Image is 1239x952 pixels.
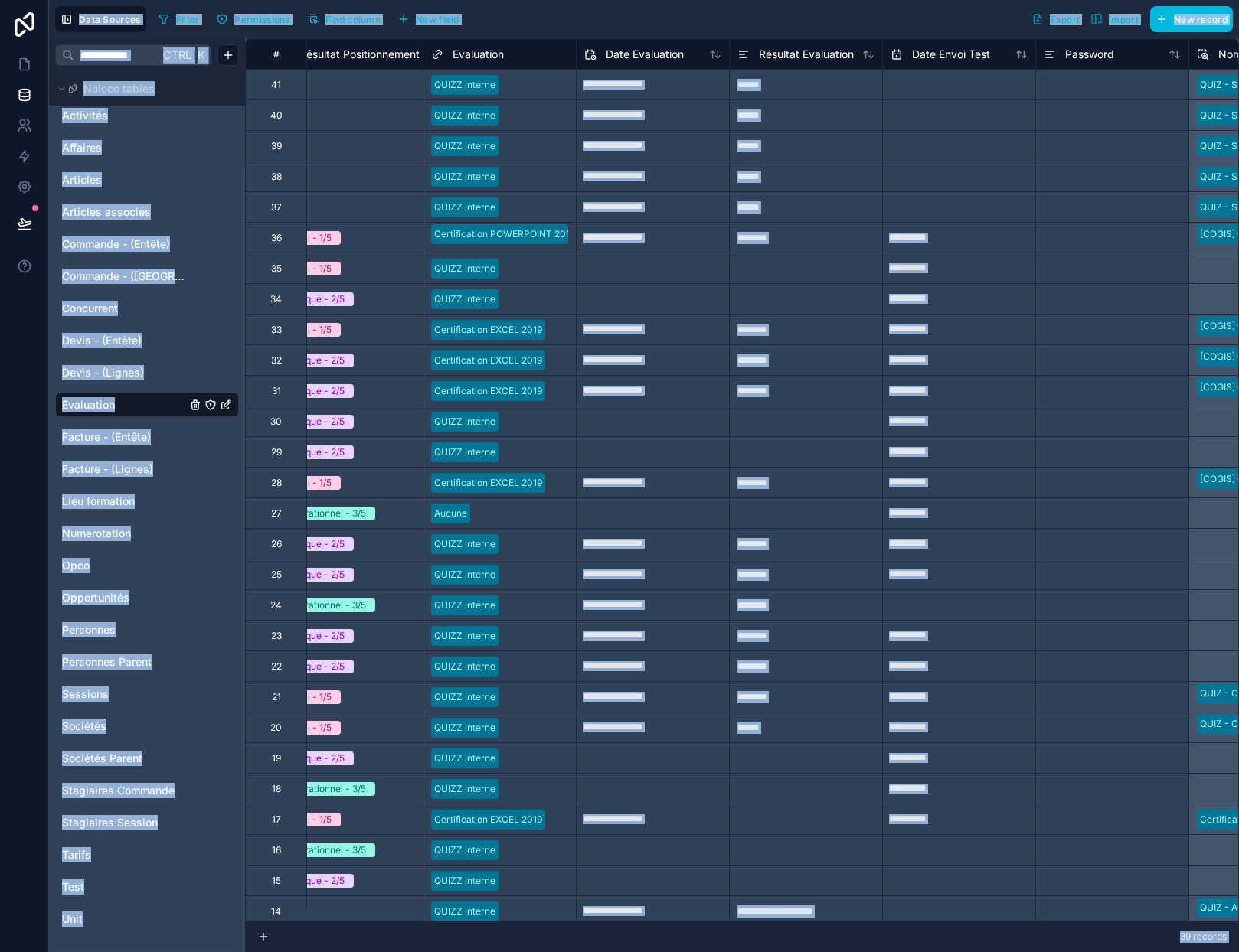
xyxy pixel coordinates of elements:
[271,79,281,91] div: 41
[62,461,153,477] span: Facture - (Lignes)
[62,397,186,412] a: Evaluation
[62,654,152,670] span: Personnes Parent
[55,843,239,867] div: Tarifs
[434,170,495,184] div: QUIZZ interne
[55,264,239,289] div: Commande - (Lignes)
[62,236,186,252] a: Commande - (Entête)
[62,429,151,445] span: Facture - (Entête)
[55,489,239,513] div: Lieu formation
[62,397,115,412] span: Evaluation
[55,232,239,256] div: Commande - (Entête)
[434,262,495,275] div: QUIZZ interne
[287,598,366,612] div: Opérationnel - 3/5
[434,201,495,214] div: QUIZZ interne
[272,783,281,795] div: 18
[62,847,186,862] a: Tarifs
[1180,931,1227,943] span: 39 records
[287,721,332,735] div: Initial - 1/5
[62,269,186,284] a: Commande - ([GEOGRAPHIC_DATA])
[195,50,206,60] span: K
[1150,6,1233,32] button: New record
[272,691,281,703] div: 21
[55,328,239,353] div: Devis - (Entête)
[62,333,186,348] a: Devis - (Entête)
[287,813,332,826] div: Initial - 1/5
[299,47,420,62] span: Résultat Positionnement
[287,476,332,490] div: Initial - 1/5
[271,232,282,244] div: 36
[55,200,239,224] div: Articles associés
[55,875,239,899] div: Test
[62,140,186,155] a: Affaires
[271,140,282,152] div: 39
[62,783,186,798] a: Stagiaires Commande
[434,751,495,765] div: QUIZZ interne
[434,905,495,918] div: QUIZZ interne
[55,6,146,32] button: Data Sources
[62,172,186,187] a: Articles
[434,476,542,490] div: Certification EXCEL 2019
[55,296,239,321] div: Concurrent
[272,875,281,887] div: 15
[271,905,281,918] div: 14
[62,751,142,766] span: Sociétés Parent
[62,590,129,605] span: Opportunités
[271,262,282,275] div: 35
[62,526,131,541] span: Numerotation
[62,847,91,862] span: Tarifs
[270,722,282,734] div: 20
[62,622,116,637] span: Personnes
[434,415,495,429] div: QUIZZ interne
[1174,14,1228,25] span: New record
[416,14,459,25] span: New field
[271,477,282,489] div: 28
[272,752,281,765] div: 19
[62,204,151,220] span: Articles associés
[302,8,386,31] button: Find column
[287,231,332,245] div: Initial - 1/5
[270,293,282,305] div: 34
[434,227,575,241] div: Certification POWERPOINT 2019
[287,415,345,429] div: Basique - 2/5
[434,874,495,888] div: QUIZZ interne
[434,690,495,704] div: QUIZZ interne
[55,810,239,835] div: Stagiaires Session
[79,14,141,25] span: Data Sources
[55,103,239,128] div: Activités
[62,494,186,509] a: Lieu formation
[62,622,186,637] a: Personnes
[62,751,186,766] a: Sociétés Parent
[62,172,102,187] span: Articles
[272,813,281,826] div: 17
[234,14,289,25] span: Permissions
[434,78,495,92] div: QUIZZ interne
[62,911,186,927] a: Unit
[287,629,345,643] div: Basique - 2/5
[211,8,301,31] a: Permissions
[270,109,283,122] div: 40
[271,630,282,642] div: 23
[912,47,990,62] span: Date Envoi Test
[453,47,504,62] span: Evaluation
[287,507,366,520] div: Opérationnel - 3/5
[62,108,108,123] span: Activités
[287,262,332,275] div: Initial - 1/5
[62,333,142,348] span: Devis - (Entête)
[434,537,495,551] div: QUIZZ interne
[1144,6,1233,32] a: New record
[434,629,495,643] div: QUIZZ interne
[287,751,345,765] div: Basique - 2/5
[62,879,186,895] a: Test
[759,47,854,62] span: Résultat Evaluation
[55,682,239,706] div: Sessions
[62,815,158,830] span: Stagiaires Session
[55,78,230,99] button: Noloco tables
[62,365,186,380] a: Devis - (Lignes)
[55,393,239,417] div: Evaluation
[270,416,282,428] div: 30
[1050,14,1080,25] span: Export
[287,660,345,673] div: Basique - 2/5
[287,537,345,551] div: Basique - 2/5
[62,686,186,702] a: Sessions
[271,201,282,214] div: 37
